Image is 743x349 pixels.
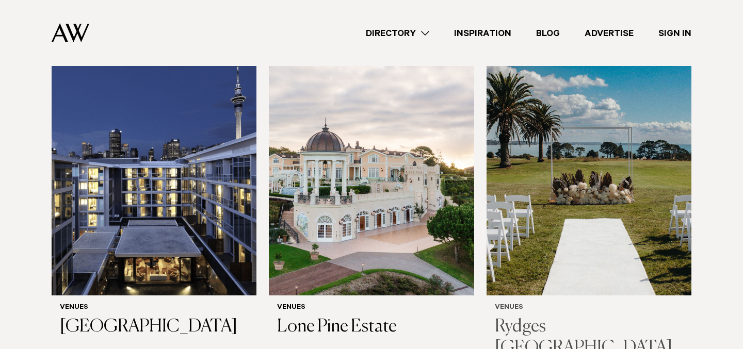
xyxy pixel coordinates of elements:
[646,26,704,40] a: Sign In
[269,21,474,295] img: Exterior view of Lone Pine Estate
[487,21,691,295] img: Wedding ceremony at Rydges Formosa
[60,304,248,312] h6: Venues
[572,26,646,40] a: Advertise
[277,304,465,312] h6: Venues
[52,21,256,346] a: Auckland Weddings Venues | Sofitel Auckland Viaduct Harbour Venues [GEOGRAPHIC_DATA]
[60,317,248,338] h3: [GEOGRAPHIC_DATA]
[277,317,465,338] h3: Lone Pine Estate
[442,26,524,40] a: Inspiration
[52,23,89,42] img: Auckland Weddings Logo
[353,26,442,40] a: Directory
[52,21,256,295] img: Auckland Weddings Venues | Sofitel Auckland Viaduct Harbour
[495,304,683,312] h6: Venues
[524,26,572,40] a: Blog
[269,21,474,346] a: Exterior view of Lone Pine Estate Venues Lone Pine Estate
